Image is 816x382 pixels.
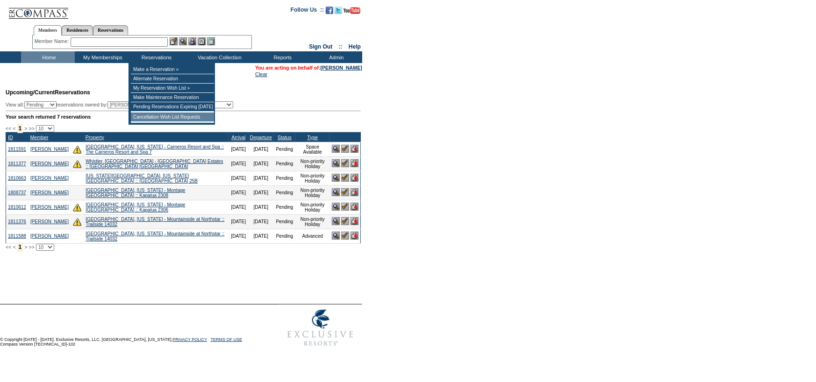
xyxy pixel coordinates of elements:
img: Confirm Reservation [341,203,349,211]
img: Impersonate [188,37,196,45]
span: :: [339,43,343,50]
a: [PERSON_NAME] [30,233,69,239]
td: Non-priority Holiday [295,171,330,185]
td: Pending [274,185,295,200]
a: [PERSON_NAME] [321,65,362,71]
td: Follow Us :: [291,6,324,17]
a: Become our fan on Facebook [326,9,333,15]
img: Cancel Reservation [351,159,358,167]
span: You are acting on behalf of: [255,65,362,71]
a: [PERSON_NAME] [30,147,69,152]
td: Reservations [129,51,182,63]
a: Member [30,134,48,140]
a: 1811591 [8,147,26,152]
a: Status [278,134,292,140]
td: Admin [308,51,362,63]
img: There are insufficient days and/or tokens to cover this reservation [73,160,81,168]
img: Confirm Reservation [341,217,349,225]
span: 1 [17,242,23,252]
a: [PERSON_NAME] [30,205,69,210]
div: View all: reservations owned by: [6,101,237,108]
img: Confirm Reservation [341,188,349,196]
td: My Reservation Wish List » [131,84,214,93]
a: Whistler, [GEOGRAPHIC_DATA] - [GEOGRAPHIC_DATA] Estates :: [GEOGRAPHIC_DATA] [GEOGRAPHIC_DATA] [86,159,223,169]
img: b_calculator.gif [207,37,215,45]
img: View Reservation [332,203,340,211]
a: Subscribe to our YouTube Channel [344,9,360,15]
img: View Reservation [332,159,340,167]
a: Sign Out [309,43,332,50]
a: [US_STATE][GEOGRAPHIC_DATA], [US_STATE][GEOGRAPHIC_DATA] :: [GEOGRAPHIC_DATA] 25B [86,173,198,184]
td: Cancellation Wish List Requests [131,113,214,122]
a: [GEOGRAPHIC_DATA], [US_STATE] - Carneros Resort and Spa :: The Carneros Resort and Spa 7 [86,144,224,155]
a: [PERSON_NAME] [30,219,69,224]
td: Pending [274,229,295,243]
td: [DATE] [248,229,274,243]
td: Non-priority Holiday [295,200,330,214]
td: [DATE] [248,200,274,214]
a: [GEOGRAPHIC_DATA], [US_STATE] - Mountainside at Northstar :: Trailside 14032 [86,231,224,241]
img: Confirm Reservation [341,174,349,182]
td: Alternate Reservation [131,74,214,84]
img: Exclusive Resorts [279,304,362,351]
td: My Memberships [75,51,129,63]
td: Make Maintenance Reservation [131,93,214,102]
td: [DATE] [229,229,248,243]
a: Reservations [93,25,128,35]
a: Clear [255,71,267,77]
img: Cancel Reservation [351,232,358,240]
td: Vacation Collection [182,51,255,63]
a: Arrival [231,134,245,140]
a: PRIVACY POLICY [172,337,207,342]
a: 1808737 [8,190,26,195]
span: << [6,244,11,250]
img: View [179,37,187,45]
td: [DATE] [248,156,274,171]
img: View Reservation [332,174,340,182]
img: Subscribe to our YouTube Channel [344,7,360,14]
img: View Reservation [332,217,340,225]
span: > [24,244,27,250]
td: Pending [274,156,295,171]
a: ID [8,134,13,140]
img: There are insufficient days and/or tokens to cover this reservation [73,203,81,212]
img: Cancel Reservation [351,174,358,182]
a: Residences [62,25,93,35]
span: >> [29,126,34,131]
span: > [24,126,27,131]
td: Space Available [295,142,330,156]
td: Non-priority Holiday [295,185,330,200]
span: < [13,126,15,131]
td: Pending Reservations Expiring [DATE] [131,102,214,112]
a: 1811588 [8,233,26,239]
img: Reservations [198,37,206,45]
a: [PERSON_NAME] [30,190,69,195]
td: Home [21,51,75,63]
img: View Reservation [332,188,340,196]
img: There are insufficient days and/or tokens to cover this reservation [73,145,81,154]
td: [DATE] [229,214,248,229]
td: Pending [274,142,295,156]
a: Members [34,25,62,35]
td: Pending [274,214,295,229]
td: [DATE] [248,185,274,200]
a: 1810612 [8,205,26,210]
span: < [13,244,15,250]
img: b_edit.gif [170,37,178,45]
a: [GEOGRAPHIC_DATA], [US_STATE] - Montage [GEOGRAPHIC_DATA] :: Kapalua 2306 [86,202,185,212]
a: Help [349,43,361,50]
img: Cancel Reservation [351,188,358,196]
span: Upcoming/Current [6,89,55,96]
td: [DATE] [229,185,248,200]
td: [DATE] [248,142,274,156]
a: [PERSON_NAME] [30,161,69,166]
img: There are insufficient days and/or tokens to cover this reservation [73,218,81,226]
a: [PERSON_NAME] [30,176,69,181]
td: Advanced [295,229,330,243]
a: 1810663 [8,176,26,181]
td: Non-priority Holiday [295,214,330,229]
td: Reports [255,51,308,63]
td: Non-priority Holiday [295,156,330,171]
img: Cancel Reservation [351,217,358,225]
td: [DATE] [229,142,248,156]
